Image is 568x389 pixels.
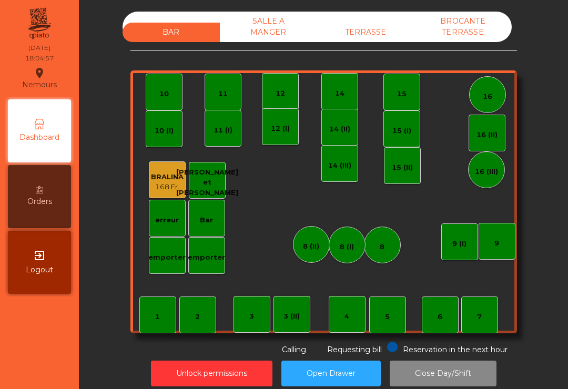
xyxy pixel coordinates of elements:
[148,252,186,263] div: emporter
[390,361,496,386] button: Close Day/Shift
[159,89,169,99] div: 10
[176,167,238,198] div: [PERSON_NAME] et [PERSON_NAME]
[452,239,466,249] div: 9 (I)
[155,312,160,322] div: 1
[276,88,285,99] div: 12
[281,361,381,386] button: Open Drawer
[155,126,174,136] div: 10 (I)
[438,312,442,322] div: 6
[26,264,53,275] span: Logout
[27,196,52,207] span: Orders
[403,345,508,354] span: Reservation in the next hour
[283,311,300,322] div: 3 (II)
[327,345,382,354] span: Requesting bill
[25,54,54,63] div: 18:04:57
[249,311,254,322] div: 3
[28,43,50,53] div: [DATE]
[392,126,411,136] div: 15 (I)
[392,162,413,173] div: 15 (II)
[317,23,414,42] div: TERRASSE
[282,345,306,354] span: Calling
[271,124,290,134] div: 12 (I)
[385,312,390,322] div: 5
[155,215,179,226] div: erreur
[329,124,350,135] div: 14 (II)
[26,5,52,42] img: qpiato
[483,91,492,102] div: 16
[200,215,213,226] div: Bar
[414,12,512,42] div: BROCANTE TERRASSE
[33,67,46,79] i: location_on
[328,160,351,171] div: 14 (III)
[475,167,498,177] div: 16 (III)
[188,252,225,263] div: emporter
[123,23,220,42] div: BAR
[344,311,349,322] div: 4
[303,241,319,252] div: 8 (II)
[340,242,354,252] div: 8 (I)
[218,89,228,99] div: 11
[494,238,499,249] div: 9
[220,12,317,42] div: SALLE A MANGER
[335,88,344,99] div: 14
[476,130,498,140] div: 16 (II)
[214,125,232,136] div: 11 (I)
[33,249,46,262] i: exit_to_app
[397,89,407,99] div: 15
[195,312,200,322] div: 2
[380,242,384,252] div: 8
[151,172,184,182] div: BRALINA
[477,312,482,322] div: 7
[151,182,184,192] div: 168 Fr.
[22,65,57,91] div: Nemours
[19,132,59,143] span: Dashboard
[151,361,272,386] button: Unlock permissions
